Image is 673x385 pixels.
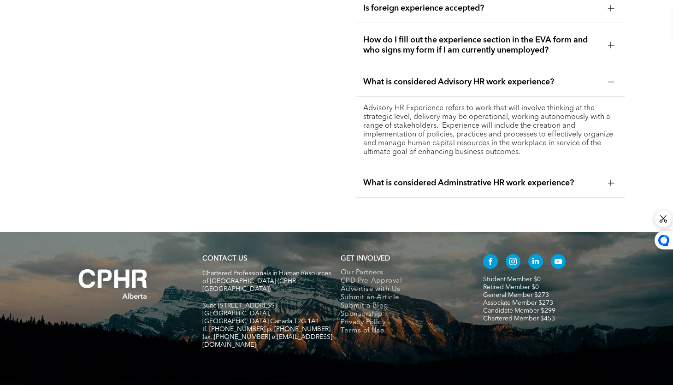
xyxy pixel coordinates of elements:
a: General Member $273 [483,292,549,298]
a: CONTACT US [202,255,247,262]
a: youtube [551,254,566,271]
span: Suite [STREET_ADDRESS] [202,302,277,309]
span: fax. [PHONE_NUMBER] e:[EMAIL_ADDRESS][DOMAIN_NAME] [202,334,332,348]
span: Chartered Professionals in Human Resources of [GEOGRAPHIC_DATA] (CPHR [GEOGRAPHIC_DATA]) [202,270,331,292]
a: Retired Member $0 [483,284,539,290]
a: Our Partners [341,269,464,277]
a: Associate Member $273 [483,300,553,306]
span: What is considered Advisory HR work experience? [363,77,601,87]
a: Submit a Blog [341,302,464,310]
a: Candidate Member $299 [483,308,555,314]
span: What is considered Adminstrative HR work experience? [363,178,601,188]
span: GET INVOLVED [341,255,390,262]
span: [GEOGRAPHIC_DATA], [GEOGRAPHIC_DATA] Canada T2G 1A1 [202,310,319,325]
img: A white background with a few lines on it [60,250,166,318]
a: Terms of Use [341,327,464,335]
a: Student Member $0 [483,276,541,283]
a: instagram [506,254,520,271]
a: linkedin [528,254,543,271]
a: Privacy Policy [341,319,464,327]
span: How do I fill out the experience section in the EVA form and who signs my form if I am currently ... [363,35,601,55]
a: CPD Pre-Approval [341,277,464,285]
p: Advisory HR Experience refers to work that will involve thinking at the strategic level, delivery... [363,104,618,157]
a: facebook [483,254,498,271]
span: Is foreign experience accepted? [363,3,601,13]
a: Advertise with Us [341,285,464,294]
a: Sponsorship [341,310,464,319]
a: Submit an Article [341,294,464,302]
a: Chartered Member $453 [483,315,555,322]
span: tf. [PHONE_NUMBER] p. [PHONE_NUMBER] [202,326,331,332]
